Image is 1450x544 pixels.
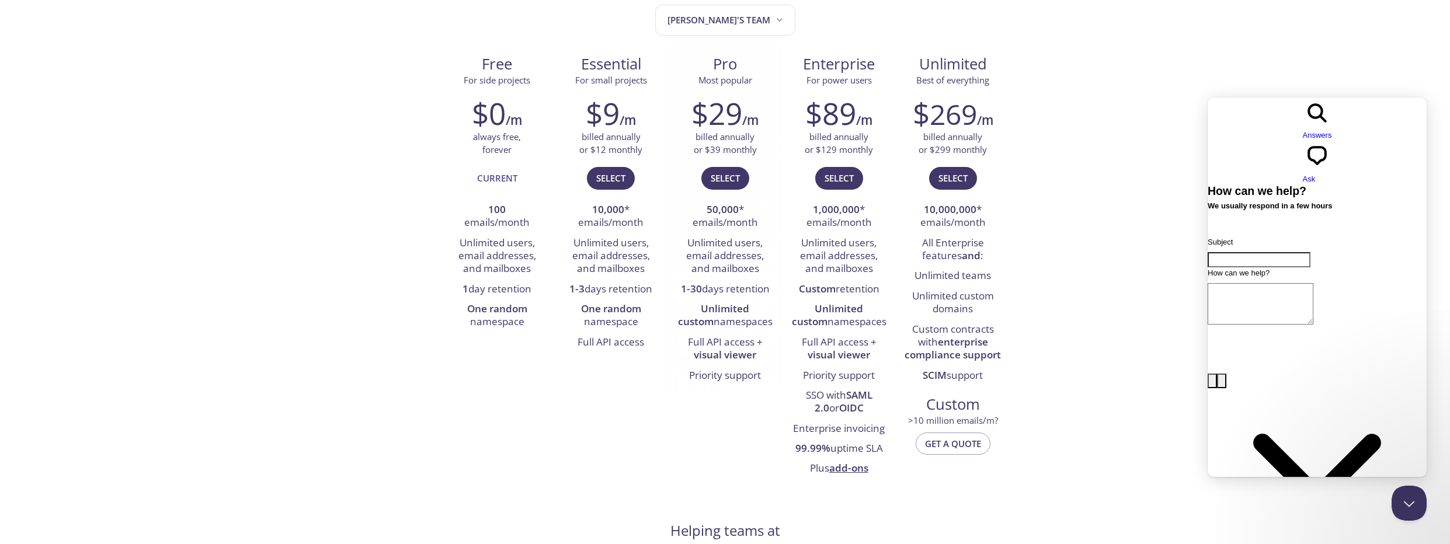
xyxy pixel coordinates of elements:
span: Get a quote [925,436,981,451]
strong: 1-3 [569,282,585,295]
button: Select [815,167,863,189]
button: Select [929,167,977,189]
span: Best of everything [916,74,989,86]
li: Unlimited teams [905,266,1001,286]
strong: 1-30 [681,282,702,295]
button: Select [587,167,635,189]
strong: 100 [488,203,506,216]
p: billed annually or $12 monthly [579,131,642,156]
button: Hugo's team [655,5,795,36]
a: add-ons [829,461,868,475]
strong: visual viewer [808,348,870,361]
strong: visual viewer [694,348,756,361]
span: > 10 million emails/m? [908,414,998,426]
h6: /m [977,110,993,130]
h6: /m [856,110,872,130]
strong: One random [581,302,641,315]
h6: /m [742,110,759,130]
p: always free, forever [473,131,521,156]
li: Priority support [791,366,887,386]
strong: 99.99% [795,441,830,455]
li: Full API access + [791,333,887,366]
strong: Unlimited custom [792,302,864,328]
strong: Custom [799,282,836,295]
span: Custom [905,395,1000,414]
li: All Enterprise features : [905,233,1001,267]
li: emails/month [449,200,545,233]
li: * emails/month [791,200,887,233]
strong: 50,000 [707,203,739,216]
li: Plus [791,459,887,479]
h2: $ [913,96,977,131]
strong: enterprise compliance support [905,335,1001,361]
h6: /m [506,110,522,130]
span: Enterprise [791,54,886,74]
li: * emails/month [905,200,1001,233]
p: billed annually or $299 monthly [919,131,987,156]
span: Select [711,170,740,186]
span: Essential [564,54,659,74]
strong: SCIM [923,368,947,382]
span: Unlimited [919,54,987,74]
strong: OIDC [839,401,864,414]
h2: $89 [805,96,856,131]
li: namespace [563,299,659,333]
strong: 1,000,000 [813,203,860,216]
li: Full API access + [677,333,773,366]
li: Enterprise invoicing [791,419,887,439]
li: Unlimited users, email addresses, and mailboxes [563,233,659,280]
h2: $29 [691,96,742,131]
li: days retention [563,280,659,299]
li: Unlimited custom domains [905,287,1001,320]
iframe: Help Scout Beacon - Live Chat, Contact Form, and Knowledge Base [1208,97,1427,477]
strong: SAML 2.0 [815,388,872,414]
h6: /m [620,110,636,130]
span: Select [938,170,968,186]
li: namespace [449,299,545,333]
span: For side projects [464,74,530,86]
strong: 10,000,000 [924,203,976,216]
li: uptime SLA [791,439,887,459]
li: Full API access [563,333,659,353]
button: Get a quote [916,433,990,455]
h2: $0 [472,96,506,131]
li: Custom contracts with [905,320,1001,366]
li: * emails/month [563,200,659,233]
span: Pro [677,54,773,74]
strong: One random [467,302,527,315]
span: For small projects [575,74,647,86]
span: [PERSON_NAME]'s team [667,12,785,28]
li: Priority support [677,366,773,386]
li: retention [791,280,887,299]
li: SSO with or [791,386,887,419]
strong: and [962,249,980,262]
li: day retention [449,280,545,299]
span: Most popular [698,74,752,86]
h4: Helping teams at [670,521,780,540]
li: days retention [677,280,773,299]
li: * emails/month [677,200,773,233]
span: Select [825,170,854,186]
li: Unlimited users, email addresses, and mailboxes [791,233,887,280]
span: 269 [930,95,977,133]
p: billed annually or $129 monthly [805,131,873,156]
span: For power users [806,74,872,86]
strong: Unlimited custom [678,302,750,328]
li: support [905,366,1001,386]
span: Select [596,170,625,186]
li: Unlimited users, email addresses, and mailboxes [449,233,545,280]
li: namespaces [791,299,887,333]
strong: 10,000 [592,203,624,216]
iframe: Help Scout Beacon - Close [1392,486,1427,521]
li: Unlimited users, email addresses, and mailboxes [677,233,773,280]
p: billed annually or $39 monthly [694,131,757,156]
button: Select [701,167,749,189]
strong: 1 [463,282,468,295]
span: Free [450,54,545,74]
li: namespaces [677,299,773,333]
